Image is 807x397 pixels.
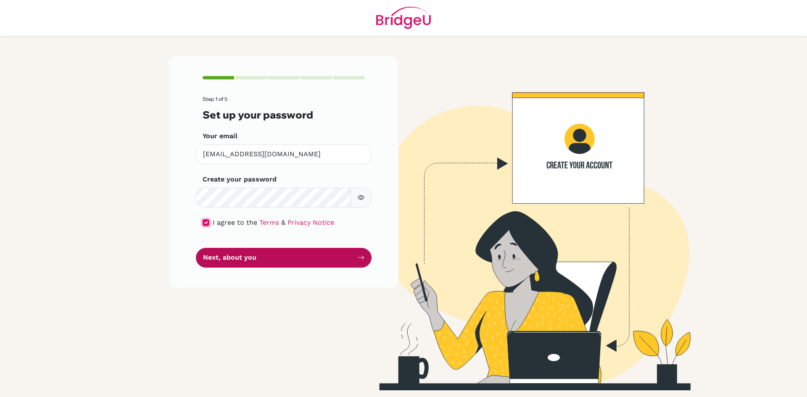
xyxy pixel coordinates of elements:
span: Step 1 of 5 [203,96,227,102]
span: I agree to the [213,218,257,226]
input: Insert your email* [196,145,372,164]
img: Create your account [284,56,763,390]
label: Your email [203,131,237,141]
label: Create your password [203,174,277,184]
a: Privacy Notice [287,218,334,226]
button: Next, about you [196,248,372,268]
span: & [281,218,285,226]
h3: Set up your password [203,109,365,121]
a: Terms [259,218,279,226]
